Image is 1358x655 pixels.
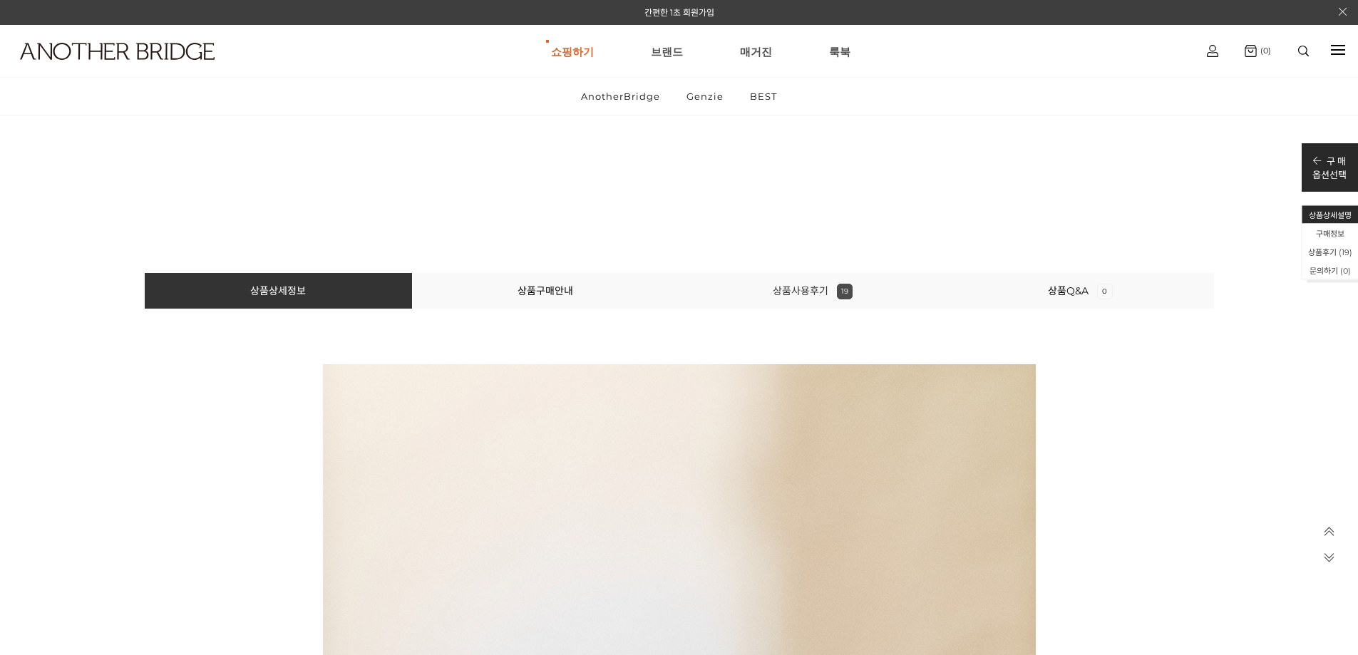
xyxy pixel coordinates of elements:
a: 홈 [4,452,94,488]
a: 간편한 1초 회원가입 [644,7,714,18]
img: cart [1207,45,1218,57]
p: 옵션선택 [1312,167,1347,181]
span: 설정 [220,473,237,485]
a: 상품Q&A [1048,284,1113,297]
img: logo [20,43,215,60]
a: AnotherBridge [569,78,672,115]
span: (0) [1257,46,1271,56]
a: 상품구매안내 [518,284,573,297]
img: search [1298,46,1309,56]
a: Genzie [674,78,736,115]
a: 상품상세정보 [250,284,306,297]
p: 구 매 [1312,154,1347,167]
a: 브랜드 [651,26,683,77]
span: 19 [1342,247,1349,257]
a: 설정 [184,452,274,488]
a: (0) [1245,45,1271,57]
a: logo [7,43,211,95]
img: cart [1245,45,1257,57]
a: BEST [738,78,789,115]
a: 상품사용후기 [773,284,853,297]
a: 대화 [94,452,184,488]
span: 대화 [130,474,148,485]
span: 19 [837,284,853,299]
a: 매거진 [740,26,772,77]
span: 0 [1097,284,1113,299]
a: 쇼핑하기 [551,26,594,77]
span: 홈 [45,473,53,485]
a: 룩북 [829,26,850,77]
